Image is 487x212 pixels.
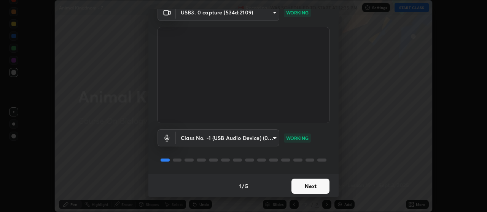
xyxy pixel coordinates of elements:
div: USB3. 0 capture (534d:2109) [176,4,279,21]
button: Next [291,179,329,194]
h4: 5 [245,182,248,190]
p: WORKING [286,9,309,16]
h4: 1 [239,182,241,190]
div: USB3. 0 capture (534d:2109) [176,129,279,146]
p: WORKING [286,135,309,141]
h4: / [242,182,244,190]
